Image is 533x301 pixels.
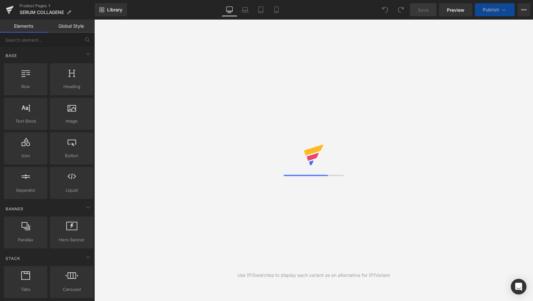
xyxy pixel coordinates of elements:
a: Tablet [253,3,269,16]
a: Product Pages [20,3,95,8]
span: Base [5,53,18,59]
a: Global Style [47,20,95,33]
span: Preview [447,7,464,13]
span: Row [6,83,45,90]
div: Use (P)Swatches to display each variant as an alternative for (P)Variant [237,272,390,279]
a: New Library [95,3,127,16]
span: Publish [483,7,499,12]
button: Undo [379,3,392,16]
span: Library [107,7,122,13]
button: Redo [394,3,407,16]
a: Preview [439,3,472,16]
span: Heading [52,83,91,90]
span: Hero Banner [52,236,91,243]
span: Text Block [6,118,45,125]
button: More [517,3,530,16]
a: Desktop [222,3,237,16]
button: Publish [475,3,515,16]
span: Stack [5,255,21,262]
span: Tabs [6,286,45,293]
span: Separator [6,187,45,194]
span: Carousel [52,286,91,293]
span: Button [52,152,91,159]
span: Banner [5,206,24,212]
span: Image [52,118,91,125]
a: Mobile [269,3,284,16]
span: Icon [6,152,45,159]
a: Laptop [237,3,253,16]
span: Parallax [6,236,45,243]
span: Save [418,7,429,13]
div: Open Intercom Messenger [511,279,526,294]
span: Liquid [52,187,91,194]
span: SERUM COLLAGENE [20,10,64,15]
